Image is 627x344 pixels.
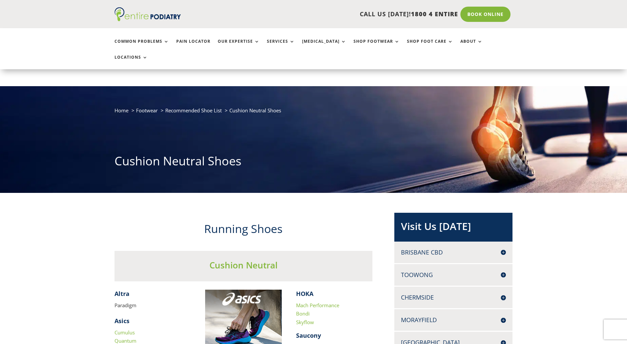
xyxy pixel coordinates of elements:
[296,310,310,317] a: Bondi
[460,7,510,22] a: Book Online
[296,302,339,309] a: Mach Performance
[115,290,191,301] h4: ​
[296,331,321,339] strong: Saucony
[411,10,458,18] span: 1800 4 ENTIRE
[401,293,506,302] h4: Chermside
[401,219,506,237] h2: Visit Us [DATE]
[401,271,506,279] h4: Toowong
[460,39,483,53] a: About
[115,301,191,310] p: Paradigm
[115,107,128,114] a: Home
[407,39,453,53] a: Shop Foot Care
[267,39,295,53] a: Services
[229,107,281,114] span: Cushion Neutral Shoes
[302,39,346,53] a: [MEDICAL_DATA]
[401,316,506,324] h4: Morayfield
[115,16,181,23] a: Entire Podiatry
[115,259,373,274] h3: Cushion Neutral
[115,290,129,298] strong: Altra
[296,319,314,325] a: Skyflow
[165,107,222,114] a: Recommended Shoe List
[136,107,158,114] a: Footwear
[115,39,169,53] a: Common Problems
[115,337,136,344] a: Quantum
[115,7,181,21] img: logo (1)
[296,290,313,298] strong: HOKA
[206,10,458,19] p: CALL US [DATE]!
[218,39,260,53] a: Our Expertise
[115,221,373,240] h2: Running Shoes
[115,106,513,120] nav: breadcrumb
[176,39,210,53] a: Pain Locator
[353,39,400,53] a: Shop Footwear
[115,317,129,325] strong: Asics
[115,329,135,336] a: Cumulus
[401,248,506,257] h4: Brisbane CBD
[115,55,148,69] a: Locations
[115,153,513,173] h1: Cushion Neutral Shoes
